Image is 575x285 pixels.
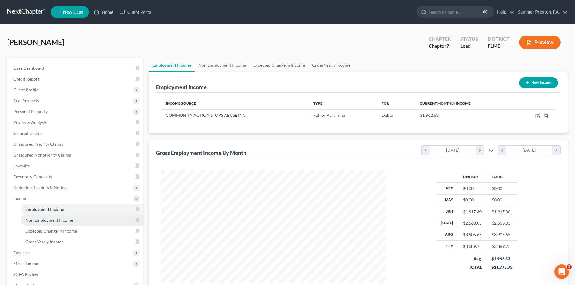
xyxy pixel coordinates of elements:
[552,146,560,155] i: chevron_right
[422,146,430,155] i: chevron_left
[519,36,561,49] button: Preview
[436,183,458,194] th: Apr
[156,149,246,157] div: Gross Employment Income By Month
[13,196,27,201] span: Income
[13,141,63,147] span: Unsecured Priority Claims
[117,7,156,17] a: Client Portal
[13,152,71,157] span: Unsecured Nonpriority Claims
[463,256,482,262] div: Avg.
[21,236,143,247] a: Gross Yearly Income
[13,109,48,114] span: Personal Property
[8,160,143,171] a: Lawsuits
[436,217,458,229] th: [DATE]
[436,229,458,240] th: Aug
[463,232,482,238] div: $3,905.65
[436,206,458,217] th: Jun
[487,229,517,240] td: $3,905.65
[382,101,389,106] span: For
[13,250,30,255] span: Expenses
[13,261,40,266] span: Miscellaneous
[429,43,451,49] div: Chapter
[488,36,510,43] div: District
[13,76,39,81] span: Credit Report
[460,43,478,49] div: Lead
[13,163,30,168] span: Lawsuits
[487,217,517,229] td: $2,563.05
[21,204,143,215] a: Employment Income
[308,58,354,72] a: Gross Yearly Income
[446,43,449,49] span: 7
[491,256,513,262] div: $1,962.63
[436,194,458,206] th: May
[13,120,47,125] span: Property Analysis
[13,185,68,190] span: Codebtors Insiders & Notices
[250,58,308,72] a: Expected Change in Income
[25,207,64,212] span: Employment Income
[166,101,196,106] span: Income Source
[25,217,73,223] span: Non Employment Income
[149,58,195,72] a: Employment Income
[494,7,514,17] a: Help
[25,228,77,233] span: Expected Change in Income
[8,74,143,84] a: Credit Report
[8,63,143,74] a: Case Dashboard
[8,150,143,160] a: Unsecured Nonpriority Claims
[488,43,510,49] div: FLMB
[429,6,484,17] input: Search by name...
[463,264,482,270] div: TOTAL
[8,117,143,128] a: Property Analysis
[8,128,143,139] a: Secured Claims
[420,101,471,106] span: Current Monthly Income
[463,197,482,203] div: $0.00
[7,38,64,46] span: [PERSON_NAME]
[156,84,207,91] div: Employment Income
[13,131,42,136] span: Secured Claims
[436,241,458,252] th: Sep
[463,209,482,215] div: $1,917.30
[195,58,250,72] a: Non Employment Income
[21,215,143,226] a: Non Employment Income
[166,112,246,118] span: COMMUNITY ACTION STOPS ABUSE INC
[554,264,569,279] iframe: Intercom live chat
[460,36,478,43] div: Status
[498,146,506,155] i: chevron_left
[8,171,143,182] a: Executory Contracts
[25,239,64,244] span: Gross Yearly Income
[13,98,39,103] span: Real Property
[13,87,38,92] span: Client Profile
[463,185,482,192] div: $0.00
[420,112,439,118] span: $1,962.63
[463,220,482,226] div: $2,563.05
[515,7,567,17] a: Summer Preston, P.A.
[487,241,517,252] td: $3,389.75
[8,139,143,150] a: Unsecured Priority Claims
[21,226,143,236] a: Expected Change in Income
[463,243,482,249] div: $3,389.75
[506,146,552,155] div: [DATE]
[476,146,484,155] i: chevron_right
[519,77,558,88] button: New Income
[13,65,44,71] span: Case Dashboard
[487,183,517,194] td: $0.00
[458,170,487,182] th: Debtor
[430,146,476,155] div: [DATE]
[91,7,117,17] a: Home
[313,112,345,118] span: Full or Part Time
[313,101,322,106] span: Type
[382,112,395,118] span: Debtor
[487,170,517,182] th: Total
[487,194,517,206] td: $0.00
[13,272,38,277] span: SOFA Review
[491,264,513,270] div: $11,775.75
[567,264,572,269] span: 2
[8,269,143,280] a: SOFA Review
[429,36,451,43] div: Chapter
[489,147,493,153] span: to
[13,174,52,179] span: Executory Contracts
[487,206,517,217] td: $1,917.30
[63,10,83,14] span: New Case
